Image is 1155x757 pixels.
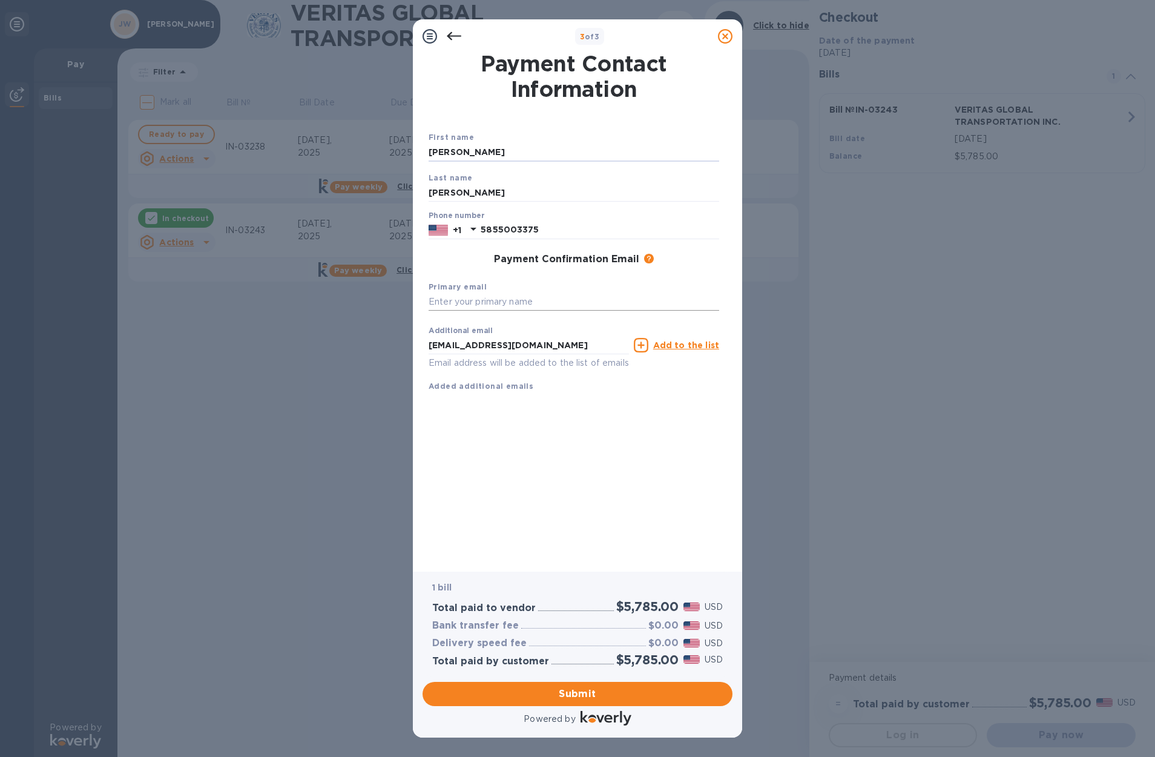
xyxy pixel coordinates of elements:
[432,603,536,614] h3: Total paid to vendor
[429,328,493,335] label: Additional email
[429,336,629,354] input: Enter additional email
[524,713,575,726] p: Powered by
[429,144,719,162] input: Enter your first name
[432,620,519,632] h3: Bank transfer fee
[705,620,723,632] p: USD
[580,32,600,41] b: of 3
[432,583,452,592] b: 1 bill
[423,682,732,706] button: Submit
[494,254,639,265] h3: Payment Confirmation Email
[453,224,461,236] p: +1
[429,51,719,102] h1: Payment Contact Information
[432,656,549,667] h3: Total paid by customer
[705,653,723,666] p: USD
[580,32,585,41] span: 3
[429,173,473,182] b: Last name
[481,221,719,239] input: Enter your phone number
[683,639,700,647] img: USD
[653,340,719,350] u: Add to the list
[648,638,679,649] h3: $0.00
[429,133,474,142] b: First name
[429,183,719,202] input: Enter your last name
[705,637,723,650] p: USD
[432,687,723,701] span: Submit
[616,599,679,614] h2: $5,785.00
[429,213,484,220] label: Phone number
[616,652,679,667] h2: $5,785.00
[683,621,700,630] img: USD
[683,655,700,664] img: USD
[429,223,448,237] img: US
[429,382,533,391] b: Added additional emails
[429,293,719,311] input: Enter your primary name
[429,282,487,291] b: Primary email
[648,620,679,632] h3: $0.00
[432,638,527,649] h3: Delivery speed fee
[429,356,629,370] p: Email address will be added to the list of emails
[683,603,700,611] img: USD
[705,601,723,613] p: USD
[581,711,631,726] img: Logo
